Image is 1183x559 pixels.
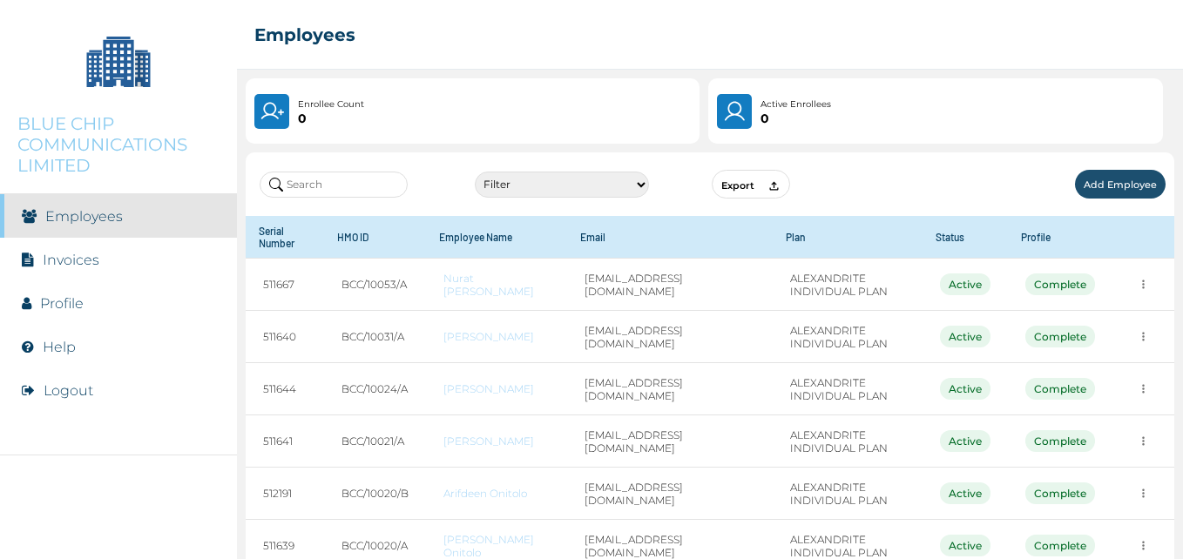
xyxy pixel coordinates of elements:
[1130,480,1157,507] button: more
[567,363,772,415] td: [EMAIL_ADDRESS][DOMAIN_NAME]
[773,311,923,363] td: ALEXANDRITE INDIVIDUAL PLAN
[567,468,772,520] td: [EMAIL_ADDRESS][DOMAIN_NAME]
[1130,323,1157,350] button: more
[940,535,990,556] div: Active
[260,99,284,124] img: UserPlus.219544f25cf47e120833d8d8fc4c9831.svg
[443,487,550,500] a: Arifdeen Onitolo
[923,216,1008,259] th: Status
[324,468,426,520] td: BCC/10020/B
[940,326,990,347] div: Active
[940,482,990,504] div: Active
[40,295,84,312] a: Profile
[443,533,550,559] a: [PERSON_NAME] Onitolo
[254,24,355,45] h2: Employees
[1008,216,1112,259] th: Profile
[773,216,923,259] th: Plan
[246,468,325,520] td: 512191
[324,259,426,311] td: BCC/10053/A
[324,311,426,363] td: BCC/10031/A
[1025,535,1095,556] div: Complete
[324,363,426,415] td: BCC/10024/A
[17,515,220,542] img: RelianceHMO's Logo
[1025,326,1095,347] div: Complete
[246,363,325,415] td: 511644
[298,111,364,125] p: 0
[1025,378,1095,400] div: Complete
[760,98,831,111] p: Active Enrollees
[1130,428,1157,455] button: more
[324,216,426,259] th: HMO ID
[940,430,990,452] div: Active
[426,216,567,259] th: Employee Name
[773,415,923,468] td: ALEXANDRITE INDIVIDUAL PLAN
[773,468,923,520] td: ALEXANDRITE INDIVIDUAL PLAN
[298,98,364,111] p: Enrollee Count
[43,252,99,268] a: Invoices
[1130,271,1157,298] button: more
[1130,375,1157,402] button: more
[260,172,408,198] input: Search
[443,382,550,395] a: [PERSON_NAME]
[44,382,93,399] button: Logout
[324,415,426,468] td: BCC/10021/A
[567,415,772,468] td: [EMAIL_ADDRESS][DOMAIN_NAME]
[17,113,220,176] p: BLUE CHIP COMMUNICATIONS LIMITED
[443,434,550,448] a: [PERSON_NAME]
[1025,430,1095,452] div: Complete
[712,170,790,199] button: Export
[45,208,123,225] a: Employees
[773,259,923,311] td: ALEXANDRITE INDIVIDUAL PLAN
[75,17,162,104] img: Company
[567,216,772,259] th: Email
[1025,482,1095,504] div: Complete
[773,363,923,415] td: ALEXANDRITE INDIVIDUAL PLAN
[246,415,325,468] td: 511641
[443,330,550,343] a: [PERSON_NAME]
[1130,532,1157,559] button: more
[246,311,325,363] td: 511640
[43,339,76,355] a: Help
[940,273,990,295] div: Active
[760,111,831,125] p: 0
[443,272,550,298] a: Nurat [PERSON_NAME]
[246,216,325,259] th: Serial Number
[1075,170,1166,199] button: Add Employee
[940,378,990,400] div: Active
[567,311,772,363] td: [EMAIL_ADDRESS][DOMAIN_NAME]
[1025,273,1095,295] div: Complete
[246,259,325,311] td: 511667
[567,259,772,311] td: [EMAIL_ADDRESS][DOMAIN_NAME]
[722,99,747,124] img: User.4b94733241a7e19f64acd675af8f0752.svg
